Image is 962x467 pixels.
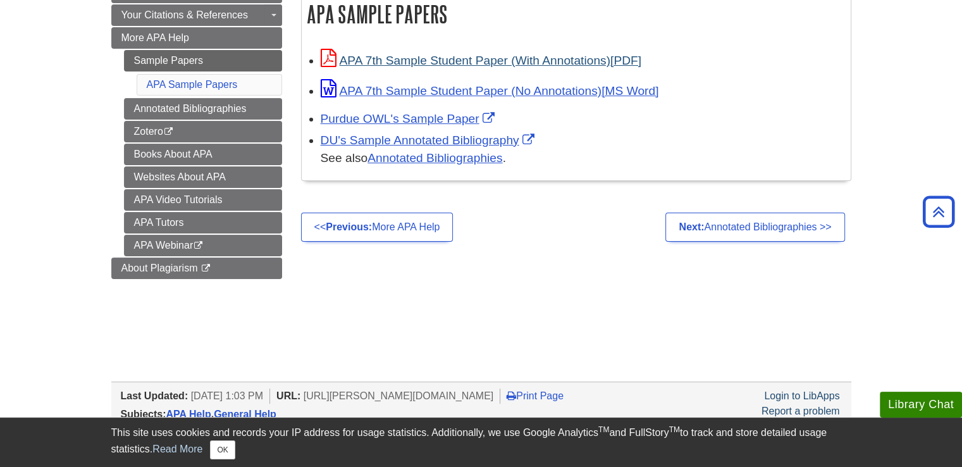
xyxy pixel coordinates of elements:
[124,50,282,72] a: Sample Papers
[111,27,282,49] a: More APA Help
[326,221,372,232] strong: Previous:
[321,54,641,67] a: Link opens in new window
[507,390,564,401] a: Print Page
[111,258,282,279] a: About Plagiarism
[166,409,211,420] a: APA Help
[111,4,282,26] a: Your Citations & References
[598,425,609,434] sup: TM
[507,390,516,401] i: Print Page
[121,409,166,420] span: Subjects:
[152,444,202,454] a: Read More
[321,84,659,97] a: Link opens in new window
[304,390,494,401] span: [URL][PERSON_NAME][DOMAIN_NAME]
[214,409,276,420] a: General Help
[121,32,189,43] span: More APA Help
[193,242,204,250] i: This link opens in a new window
[679,221,704,232] strong: Next:
[124,189,282,211] a: APA Video Tutorials
[276,390,300,401] span: URL:
[124,144,282,165] a: Books About APA
[764,390,839,401] a: Login to LibApps
[121,390,188,401] span: Last Updated:
[321,149,844,168] div: See also .
[321,112,498,125] a: Link opens in new window
[147,79,238,90] a: APA Sample Papers
[200,265,211,273] i: This link opens in a new window
[762,406,840,416] a: Report a problem
[124,166,282,188] a: Websites About APA
[191,390,263,401] span: [DATE] 1:03 PM
[321,134,538,147] a: Link opens in new window
[121,263,198,273] span: About Plagiarism
[121,9,248,20] span: Your Citations & References
[210,440,235,459] button: Close
[124,98,282,120] a: Annotated Bibliographies
[669,425,680,434] sup: TM
[665,213,844,242] a: Next:Annotated Bibliographies >>
[367,151,502,165] a: Annotated Bibliographies
[918,203,959,220] a: Back to Top
[166,409,276,420] span: ,
[163,128,174,136] i: This link opens in a new window
[124,121,282,142] a: Zotero
[124,212,282,233] a: APA Tutors
[880,392,962,418] button: Library Chat
[301,213,453,242] a: <<Previous:More APA Help
[111,425,851,459] div: This site uses cookies and records your IP address for usage statistics. Additionally, we use Goo...
[124,235,282,256] a: APA Webinar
